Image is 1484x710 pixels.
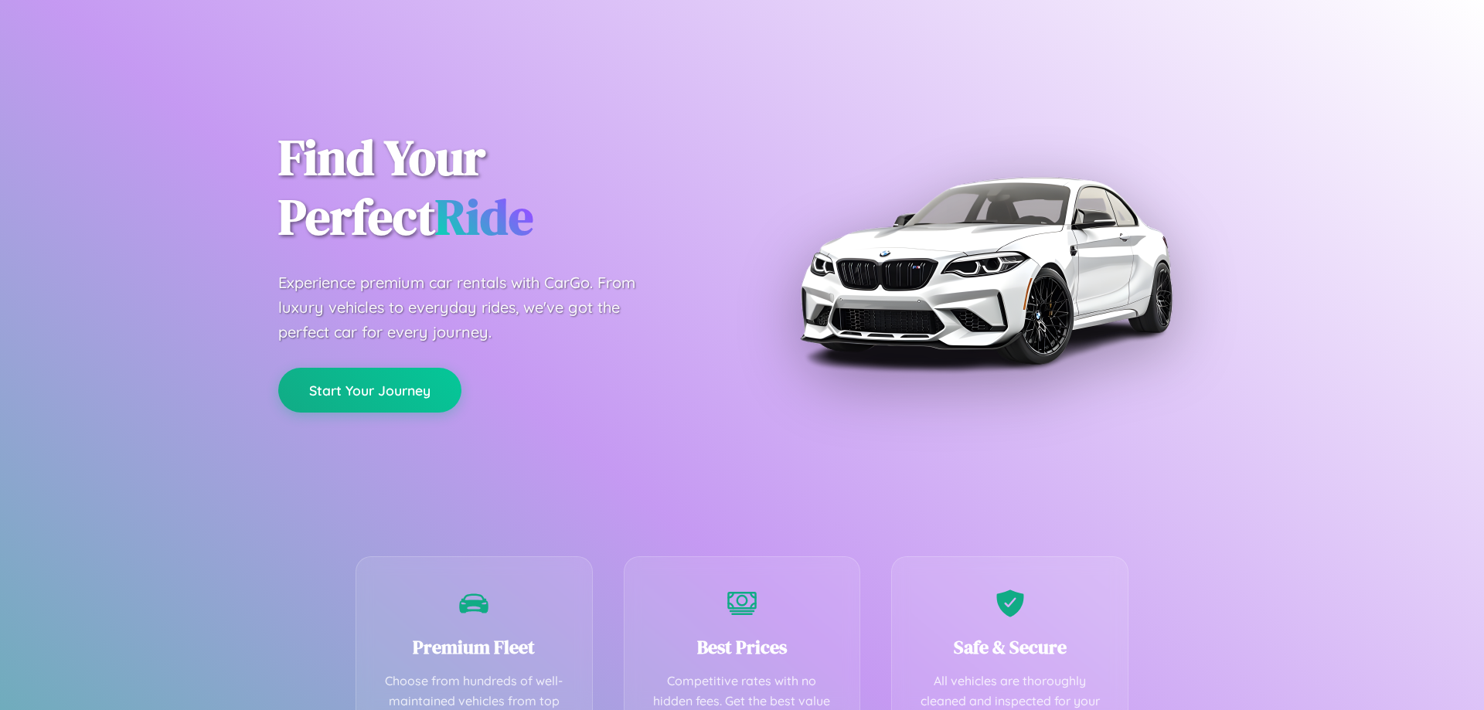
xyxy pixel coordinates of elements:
[435,183,533,250] span: Ride
[278,270,665,345] p: Experience premium car rentals with CarGo. From luxury vehicles to everyday rides, we've got the ...
[380,634,569,660] h3: Premium Fleet
[915,634,1104,660] h3: Safe & Secure
[278,368,461,413] button: Start Your Journey
[648,634,837,660] h3: Best Prices
[792,77,1179,464] img: Premium BMW car rental vehicle
[278,128,719,247] h1: Find Your Perfect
